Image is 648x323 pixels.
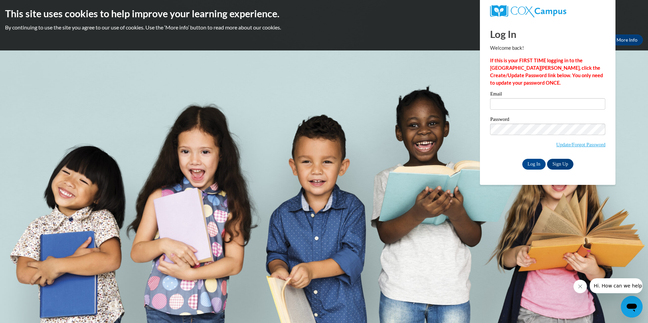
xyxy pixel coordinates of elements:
strong: If this is your FIRST TIME logging in to the [GEOGRAPHIC_DATA][PERSON_NAME], click the Create/Upd... [490,58,603,86]
h1: Log In [490,27,605,41]
iframe: Button to launch messaging window [621,296,643,318]
a: More Info [611,35,643,45]
img: COX Campus [490,5,566,17]
label: Password [490,117,605,124]
p: Welcome back! [490,44,605,52]
a: Sign Up [547,159,573,170]
iframe: Message from company [590,278,643,293]
a: COX Campus [490,5,605,17]
iframe: Close message [573,280,587,293]
p: By continuing to use the site you agree to our use of cookies. Use the ‘More info’ button to read... [5,24,643,31]
span: Hi. How can we help? [4,5,55,10]
input: Log In [522,159,546,170]
label: Email [490,91,605,98]
a: Update/Forgot Password [556,142,605,147]
h2: This site uses cookies to help improve your learning experience. [5,7,643,20]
